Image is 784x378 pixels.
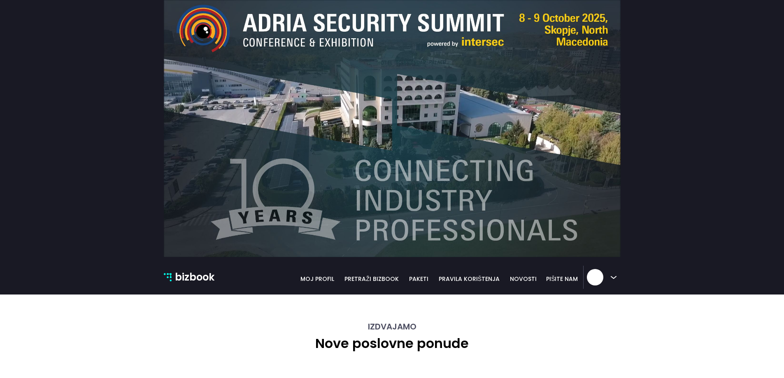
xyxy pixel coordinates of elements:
[404,274,433,283] a: paketi
[164,269,215,285] a: bizbook
[339,274,404,283] a: pretraži bizbook
[295,274,339,283] a: Moj profil
[505,274,541,283] a: novosti
[164,273,172,281] img: bizbook
[164,336,621,351] h1: Nove poslovne ponude
[164,322,621,332] h3: Izdvajamo
[175,269,214,285] p: bizbook
[433,274,505,283] a: pravila korištenja
[541,274,583,283] a: pišite nam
